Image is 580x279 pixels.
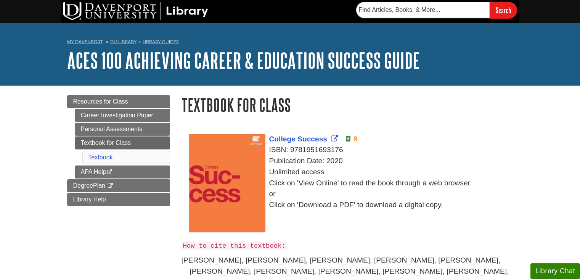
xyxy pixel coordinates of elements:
a: Library Guides [143,39,179,44]
span: Resources for Class [73,98,128,105]
a: My Davenport [67,39,103,45]
a: Library Help [67,193,170,206]
a: Textbook for Class [75,136,170,149]
a: Personal Assessments [75,123,170,136]
i: This link opens in a new window [107,183,113,188]
a: Career Investigation Paper [75,109,170,122]
div: Publication Date: 2020 [189,156,513,167]
button: Library Chat [530,263,580,279]
input: Search [490,2,517,18]
a: Resources for Class [67,95,170,108]
i: This link opens in a new window [106,170,113,175]
form: Searches DU Library's articles, books, and more [356,2,517,18]
div: Guide Page Menu [67,95,170,206]
div: ISBN: 9781951693176 [189,144,513,156]
a: APA Help [75,165,170,178]
a: ACES 100 Achieving Career & Education Success Guide [67,49,420,72]
img: Cover Art [189,134,265,233]
a: Link opens in new window [269,135,341,143]
span: Library Help [73,196,106,203]
h1: Textbook for Class [182,95,513,115]
img: DU Library [63,2,208,20]
div: Unlimited access Click on 'View Online' to read the book through a web browser. or Click on 'Down... [189,167,513,211]
nav: breadcrumb [67,37,513,49]
img: e-Book [345,136,351,142]
input: Find Articles, Books, & More... [356,2,490,18]
code: How to cite this textbook: [182,242,287,250]
a: DU Library [110,39,137,44]
span: College Success [269,135,328,143]
a: DegreePlan [67,179,170,192]
a: Textbook [88,154,113,161]
span: DegreePlan [73,182,106,189]
img: Open Access [353,136,358,142]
